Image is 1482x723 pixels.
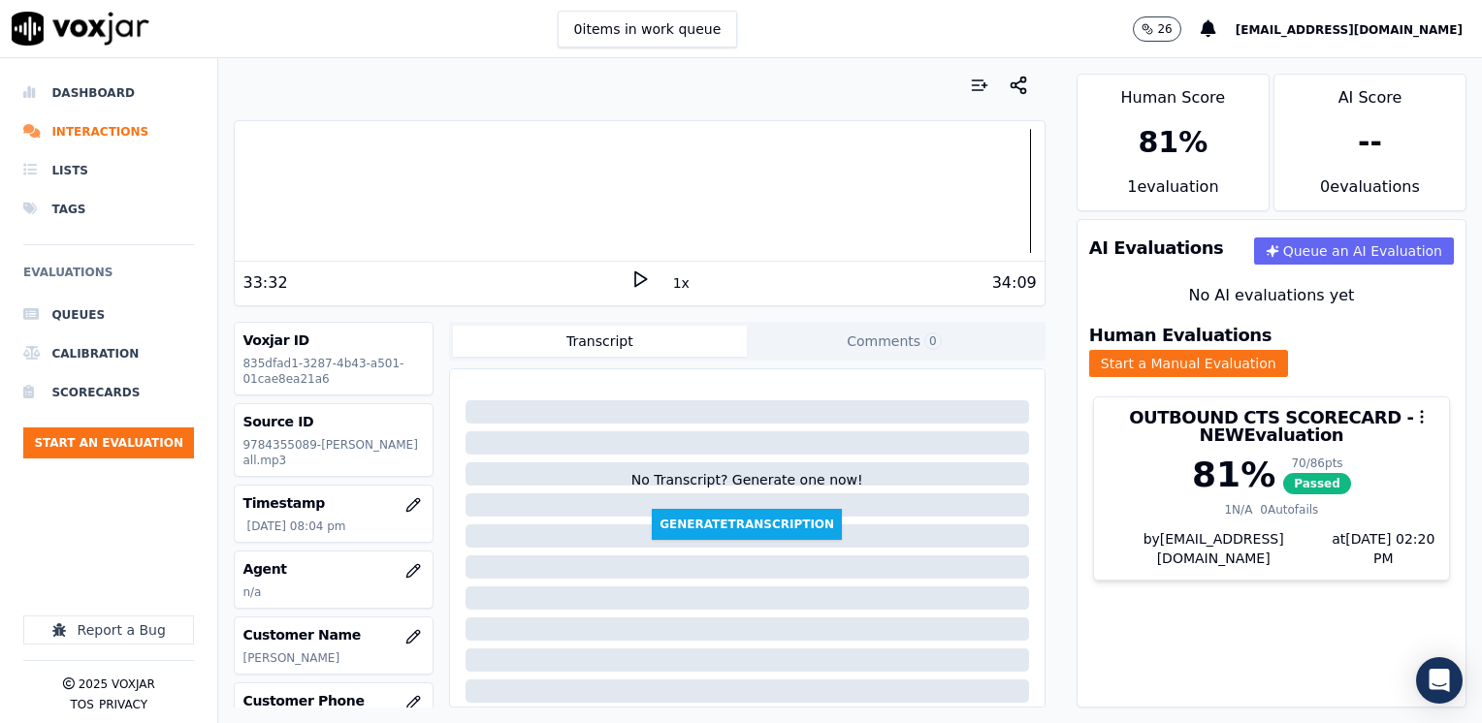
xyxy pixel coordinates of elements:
span: Passed [1283,473,1351,494]
button: Start an Evaluation [23,427,194,458]
div: 70 / 86 pts [1283,456,1351,471]
h3: Source ID [242,412,424,431]
p: 9784355089-[PERSON_NAME] all.mp3 [242,437,424,468]
button: 26 [1133,16,1200,42]
div: 1 N/A [1224,502,1252,518]
button: GenerateTranscription [652,509,842,540]
h6: Evaluations [23,261,194,296]
button: 0items in work queue [558,11,738,47]
div: 0 evaluation s [1274,175,1466,210]
button: [EMAIL_ADDRESS][DOMAIN_NAME] [1236,17,1482,41]
button: 1x [669,269,693,297]
div: 81 % [1192,456,1275,494]
div: AI Score [1274,75,1466,110]
a: Interactions [23,112,194,151]
p: 26 [1157,21,1172,37]
div: 81 % [1138,125,1208,160]
div: No Transcript? Generate one now! [631,470,863,509]
div: Open Intercom Messenger [1416,657,1463,704]
h3: OUTBOUND CTS SCORECARD - NEW Evaluation [1106,409,1437,444]
div: 0 Autofails [1260,502,1318,518]
a: Queues [23,296,194,334]
button: Transcript [453,326,748,357]
h3: Voxjar ID [242,330,424,350]
h3: Timestamp [242,493,424,513]
h3: AI Evaluations [1089,239,1224,257]
h3: Customer Name [242,625,424,644]
h3: Customer Phone [242,691,424,710]
button: Privacy [99,697,147,712]
a: Scorecards [23,373,194,412]
p: [DATE] 08:04 pm [246,519,424,534]
button: Report a Bug [23,615,194,644]
p: n/a [242,584,424,600]
p: 835dfad1-3287-4b43-a501-01cae8ea21a6 [242,356,424,387]
a: Lists [23,151,194,190]
a: Dashboard [23,74,194,112]
button: Start a Manual Evaluation [1089,350,1288,377]
a: Tags [23,190,194,229]
h3: Agent [242,559,424,579]
div: by [EMAIL_ADDRESS][DOMAIN_NAME] [1094,529,1449,580]
div: -- [1358,125,1382,160]
div: at [DATE] 02:20 PM [1321,529,1437,568]
a: Calibration [23,334,194,373]
button: TOS [70,697,93,712]
span: 0 [924,332,942,350]
span: [EMAIL_ADDRESS][DOMAIN_NAME] [1236,23,1463,37]
button: Queue an AI Evaluation [1254,237,1454,265]
div: 1 evaluation [1078,175,1269,210]
button: 26 [1133,16,1180,42]
img: voxjar logo [12,12,149,46]
h3: Human Evaluations [1089,327,1272,344]
div: No AI evaluations yet [1093,284,1450,307]
p: 2025 Voxjar [79,676,155,692]
div: 34:09 [992,271,1037,295]
p: [PERSON_NAME] [242,650,424,666]
div: 33:32 [242,271,287,295]
button: Comments [747,326,1042,357]
div: Human Score [1078,75,1269,110]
